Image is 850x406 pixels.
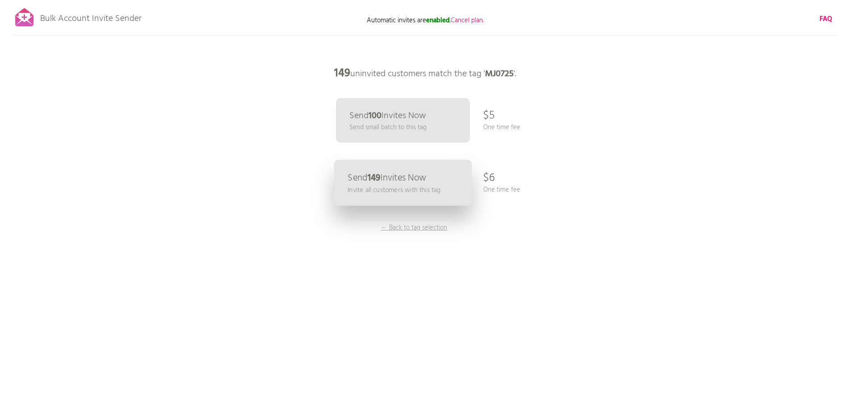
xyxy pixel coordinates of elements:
b: 100 [369,109,381,123]
p: ← Back to tag selection [381,223,448,233]
p: Invite all customers with this tag [348,185,440,195]
a: Send149Invites Now Invite all customers with this tag [334,160,472,206]
p: Send Invites Now [348,173,426,183]
a: Send100Invites Now Send small batch to this tag [336,98,470,143]
b: MJ0725 [485,67,514,81]
p: One time fee [483,123,520,132]
p: Send Invites Now [349,111,426,120]
p: One time fee [483,185,520,195]
b: enabled [426,15,450,26]
span: Cancel plan. [451,15,484,26]
p: Send small batch to this tag [349,123,427,132]
p: $6 [483,165,495,192]
a: FAQ [820,14,832,24]
b: 149 [334,65,350,82]
p: Automatic invites are . [336,16,514,25]
b: 149 [367,171,380,185]
b: FAQ [820,14,832,25]
p: $5 [483,103,495,129]
p: Bulk Account Invite Sender [40,5,141,28]
p: uninvited customers match the tag ' '. [291,60,559,87]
